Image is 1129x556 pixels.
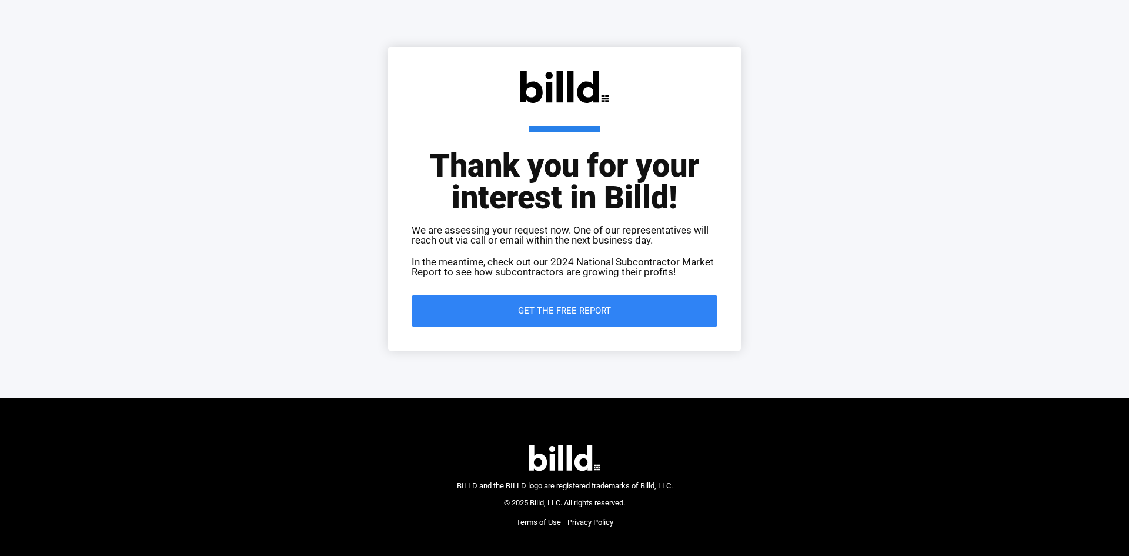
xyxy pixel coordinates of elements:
[412,126,717,214] h1: Thank you for your interest in Billd!
[457,481,673,507] span: BILLD and the BILLD logo are registered trademarks of Billd, LLC. © 2025 Billd, LLC. All rights r...
[516,517,561,528] a: Terms of Use
[412,295,717,327] a: Get the Free Report
[518,307,611,315] span: Get the Free Report
[412,257,717,277] p: In the meantime, check out our 2024 National Subcontractor Market Report to see how subcontractor...
[516,517,613,528] nav: Menu
[412,225,717,245] p: We are assessing your request now. One of our representatives will reach out via call or email wi...
[567,517,613,528] a: Privacy Policy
